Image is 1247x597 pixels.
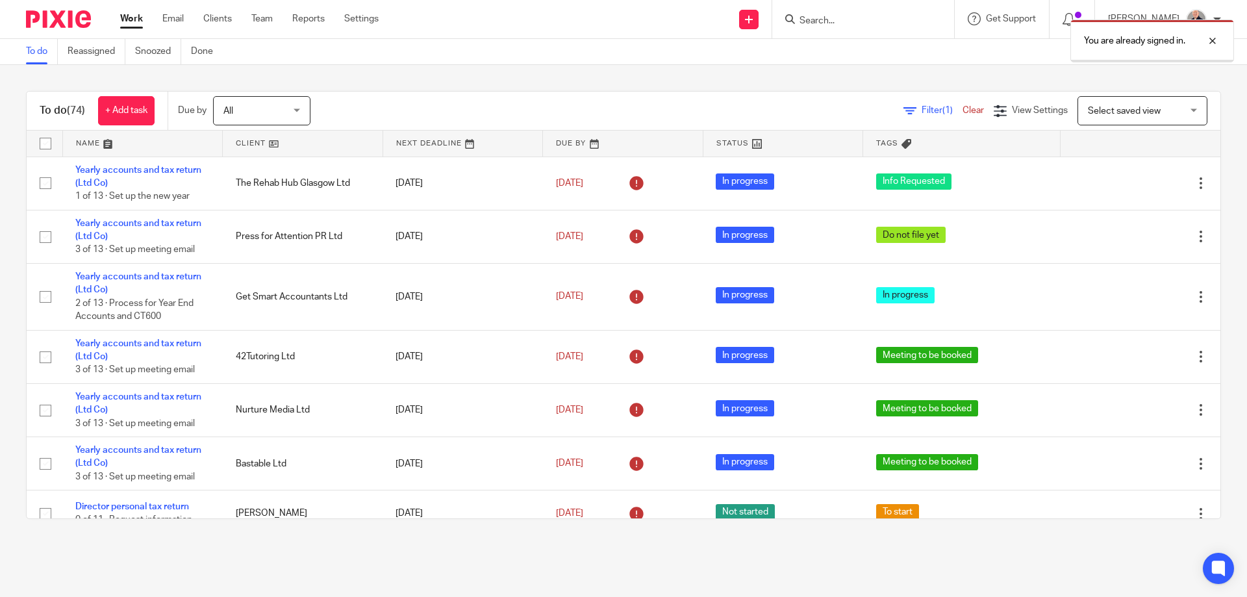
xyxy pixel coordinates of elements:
[716,227,774,243] span: In progress
[223,437,383,490] td: Bastable Ltd
[26,39,58,64] a: To do
[1186,9,1207,30] img: IMG_8745-0021-copy.jpg
[383,263,543,330] td: [DATE]
[75,299,194,322] span: 2 of 13 · Process for Year End Accounts and CT600
[716,173,774,190] span: In progress
[26,10,91,28] img: Pixie
[383,157,543,210] td: [DATE]
[922,106,963,115] span: Filter
[223,490,383,537] td: [PERSON_NAME]
[556,509,583,518] span: [DATE]
[716,347,774,363] span: In progress
[556,292,583,301] span: [DATE]
[556,179,583,188] span: [DATE]
[67,105,85,116] span: (74)
[292,12,325,25] a: Reports
[716,400,774,416] span: In progress
[556,405,583,414] span: [DATE]
[120,12,143,25] a: Work
[75,219,201,241] a: Yearly accounts and tax return (Ltd Co)
[876,454,978,470] span: Meeting to be booked
[876,227,946,243] span: Do not file yet
[556,232,583,241] span: [DATE]
[716,454,774,470] span: In progress
[75,339,201,361] a: Yearly accounts and tax return (Ltd Co)
[716,504,775,520] span: Not started
[75,419,195,428] span: 3 of 13 · Set up meeting email
[178,104,207,117] p: Due by
[75,516,192,525] span: 0 of 11 · Request information
[383,437,543,490] td: [DATE]
[223,210,383,263] td: Press for Attention PR Ltd
[1012,106,1068,115] span: View Settings
[963,106,984,115] a: Clear
[75,366,195,375] span: 3 of 13 · Set up meeting email
[223,107,233,116] span: All
[98,96,155,125] a: + Add task
[223,383,383,437] td: Nurture Media Ltd
[556,459,583,468] span: [DATE]
[75,472,195,481] span: 3 of 13 · Set up meeting email
[223,330,383,383] td: 42Tutoring Ltd
[251,12,273,25] a: Team
[383,330,543,383] td: [DATE]
[68,39,125,64] a: Reassigned
[876,287,935,303] span: In progress
[876,504,919,520] span: To start
[942,106,953,115] span: (1)
[40,104,85,118] h1: To do
[1088,107,1161,116] span: Select saved view
[876,173,951,190] span: Info Requested
[344,12,379,25] a: Settings
[383,210,543,263] td: [DATE]
[876,400,978,416] span: Meeting to be booked
[383,490,543,537] td: [DATE]
[75,272,201,294] a: Yearly accounts and tax return (Ltd Co)
[556,352,583,361] span: [DATE]
[876,140,898,147] span: Tags
[716,287,774,303] span: In progress
[75,192,190,201] span: 1 of 13 · Set up the new year
[1084,34,1185,47] p: You are already signed in.
[135,39,181,64] a: Snoozed
[75,502,189,511] a: Director personal tax return
[223,263,383,330] td: Get Smart Accountants Ltd
[75,246,195,255] span: 3 of 13 · Set up meeting email
[162,12,184,25] a: Email
[223,157,383,210] td: The Rehab Hub Glasgow Ltd
[75,166,201,188] a: Yearly accounts and tax return (Ltd Co)
[191,39,223,64] a: Done
[383,383,543,437] td: [DATE]
[75,446,201,468] a: Yearly accounts and tax return (Ltd Co)
[876,347,978,363] span: Meeting to be booked
[75,392,201,414] a: Yearly accounts and tax return (Ltd Co)
[203,12,232,25] a: Clients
